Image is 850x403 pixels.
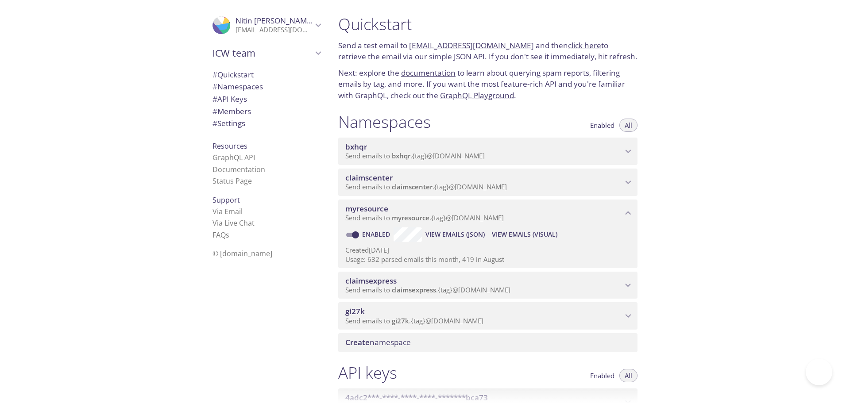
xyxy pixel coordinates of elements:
[212,94,217,104] span: #
[345,151,485,160] span: Send emails to . {tag} @[DOMAIN_NAME]
[205,42,328,65] div: ICW team
[338,138,637,165] div: bxhqr namespace
[226,230,229,240] span: s
[212,81,263,92] span: Namespaces
[440,90,514,100] a: GraphQL Playground
[338,112,431,132] h1: Namespaces
[205,11,328,40] div: Nitin Jindal
[338,200,637,227] div: myresource namespace
[212,69,254,80] span: Quickstart
[422,227,488,242] button: View Emails (JSON)
[345,246,630,255] p: Created [DATE]
[338,67,637,101] p: Next: explore the to learn about querying spam reports, filtering emails by tag, and more. If you...
[345,316,483,325] span: Send emails to . {tag} @[DOMAIN_NAME]
[236,15,314,26] span: Nitin [PERSON_NAME]
[212,118,245,128] span: Settings
[212,249,272,258] span: © [DOMAIN_NAME]
[345,255,630,264] p: Usage: 632 parsed emails this month, 419 in August
[345,213,504,222] span: Send emails to . {tag} @[DOMAIN_NAME]
[212,207,243,216] a: Via Email
[212,69,217,80] span: #
[212,230,229,240] a: FAQ
[212,94,247,104] span: API Keys
[205,105,328,118] div: Members
[338,333,637,352] div: Create namespace
[212,106,251,116] span: Members
[409,40,534,50] a: [EMAIL_ADDRESS][DOMAIN_NAME]
[205,69,328,81] div: Quickstart
[212,195,240,205] span: Support
[585,369,620,382] button: Enabled
[338,169,637,196] div: claimscenter namespace
[338,272,637,299] div: claimsexpress namespace
[338,14,637,34] h1: Quickstart
[236,26,313,35] p: [EMAIL_ADDRESS][DOMAIN_NAME]
[568,40,601,50] a: click here
[619,119,637,132] button: All
[401,68,456,78] a: documentation
[361,230,394,238] a: Enabled
[345,306,365,316] span: gi27k
[338,363,397,383] h1: API keys
[392,285,436,294] span: claimsexpress
[212,106,217,116] span: #
[392,213,429,222] span: myresource
[345,173,393,183] span: claimscenter
[212,141,247,151] span: Resources
[205,81,328,93] div: Namespaces
[338,302,637,330] div: gi27k namespace
[212,176,252,186] a: Status Page
[212,153,255,162] a: GraphQL API
[585,119,620,132] button: Enabled
[205,93,328,105] div: API Keys
[212,47,313,59] span: ICW team
[212,165,265,174] a: Documentation
[212,218,255,228] a: Via Live Chat
[619,369,637,382] button: All
[806,359,832,385] iframe: Help Scout Beacon - Open
[212,118,217,128] span: #
[392,182,433,191] span: claimscenter
[488,227,561,242] button: View Emails (Visual)
[345,337,370,347] span: Create
[345,142,367,152] span: bxhqr
[338,40,637,62] p: Send a test email to and then to retrieve the email via our simple JSON API. If you don't see it ...
[345,337,411,347] span: namespace
[345,203,388,214] span: myresource
[425,229,485,240] span: View Emails (JSON)
[392,316,409,325] span: gi27k
[392,151,410,160] span: bxhqr
[212,81,217,92] span: #
[205,117,328,130] div: Team Settings
[345,182,507,191] span: Send emails to . {tag} @[DOMAIN_NAME]
[345,285,510,294] span: Send emails to . {tag} @[DOMAIN_NAME]
[492,229,557,240] span: View Emails (Visual)
[345,276,397,286] span: claimsexpress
